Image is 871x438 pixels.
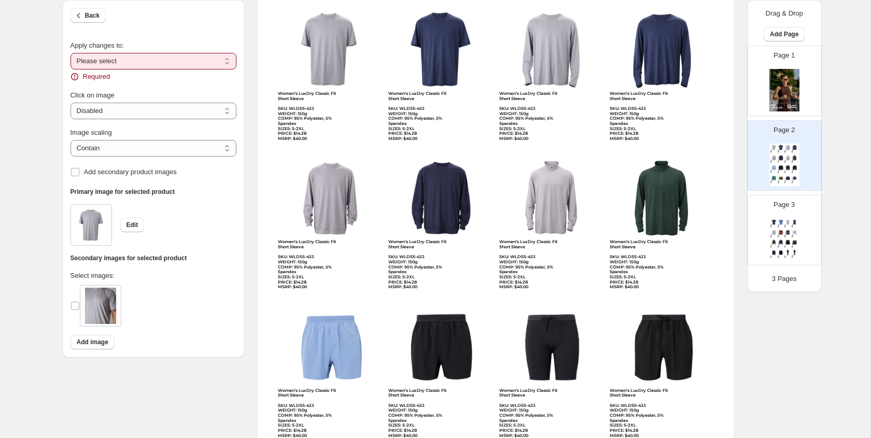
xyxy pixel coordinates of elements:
div: Women’s LuxDry Classic Fit Short Sleeve SKU: WLDSS-433 WEIGHT: 150g COMP: 95% Polyester, 5% Spand... [778,181,781,183]
img: cover page [769,69,799,111]
img: primaryImage [499,156,603,240]
img: primaryImage [778,230,784,235]
div: Women’s LuxDry Classic Fit Short Sleeve SKU: WLDSS-433 WEIGHT: 150g COMP: 95% Polyester, 5% Spand... [770,235,774,238]
div: Women’s LuxDry Classic Fit Short Sleeve SKU: WLDSS-433 WEIGHT: 150g COMP: 95% Polyester, 5% Spand... [610,91,670,142]
div: Women’s LuxDry Classic Fit Short Sleeve SKU: WLDSS-433 WEIGHT: 150g COMP: 95% Polyester, 5% Spand... [792,245,795,248]
img: primaryImage [388,304,492,388]
img: primaryImage [770,165,777,171]
img: primaryImage [792,145,798,150]
img: primaryImage [770,239,777,245]
div: Women’s LuxDry Classic Fit Short Sleeve SKU: WLDSS-433 WEIGHT: 150g COMP: 95% Polyester, 5% Spand... [778,150,781,153]
div: Women’s LuxDry Classic Fit Short Sleeve SKU: WLDSS-433 WEIGHT: 150g COMP: 95% Polyester, 5% Spand... [784,225,788,228]
img: primaryImage [388,156,492,240]
div: Women’s LuxDry Classic Fit Short Sleeve SKU: WLDSS-433 WEIGHT: 150g COMP: 95% Polyester, 5% Spand... [778,225,781,228]
span: Edit [127,221,138,229]
div: Women’s LuxDry Classic Fit Short Sleeve SKU: WLDSS-433 WEIGHT: 150g COMP: 95% Polyester, 5% Spand... [770,161,774,163]
h6: Primary image for selected product [71,188,236,196]
div: Women’s LuxDry Classic Fit Short Sleeve SKU: WLDSS-433 WEIGHT: 150g COMP: 95% Polyester, 5% Spand... [278,91,338,142]
div: Women’s LuxDry Classic Fit Short Sleeve SKU: WLDSS-433 WEIGHT: 150g COMP: 95% Polyester, 5% Spand... [770,225,774,228]
div: Women’s LuxDry Classic Fit Short Sleeve SKU: WLDSS-433 WEIGHT: 150g COMP: 95% Polyester, 5% Spand... [784,256,788,258]
img: primaryImage [778,250,784,256]
div: Women’s LuxDry Classic Fit Short Sleeve SKU: WLDSS-433 WEIGHT: 150g COMP: 95% Polyester, 5% Spand... [610,239,670,290]
img: primaryImage [610,7,713,91]
div: Women’s LuxDry Classic Fit Short Sleeve SKU: WLDSS-433 WEIGHT: 150g COMP: 95% Polyester, 5% Spand... [499,239,559,290]
div: Women’s LuxDry Classic Fit Short Sleeve SKU: WLDSS-433 WEIGHT: 150g COMP: 95% Polyester, 5% Spand... [770,245,774,248]
div: Women’s LuxDry Classic Fit Short Sleeve SKU: WLDSS-433 WEIGHT: 150g COMP: 95% Polyester, 5% Spand... [388,239,448,290]
div: Women’s LuxDry Classic Fit Short Sleeve SKU: WLDSS-433 WEIGHT: 150g COMP: 95% Polyester, 5% Spand... [770,181,774,183]
div: Women’s LuxDry Classic Fit Short Sleeve SKU: WLDSS-433 WEIGHT: 150g COMP: 95% Polyester, 5% Spand... [778,161,781,163]
div: Women’s LuxDry Classic Fit Short Sleeve SKU: WLDSS-433 WEIGHT: 150g COMP: 95% Polyester, 5% Spand... [784,171,788,173]
img: primaryImage [784,145,791,150]
div: Women’s LuxDry Classic Fit Short Sleeve SKU: WLDSS-433 WEIGHT: 150g COMP: 95% Polyester, 5% Spand... [778,256,781,258]
p: Page 3 [774,200,795,210]
div: Women’s LuxDry Classic Fit Short Sleeve SKU: WLDSS-433 WEIGHT: 150g COMP: 95% Polyester, 5% Spand... [388,91,448,142]
img: primaryImage [388,7,492,91]
img: primaryImage [778,239,784,245]
div: Women’s LuxDry Classic Fit Short Sleeve SKU: WLDSS-433 WEIGHT: 150g COMP: 95% Polyester, 5% Spand... [784,235,788,238]
img: product image [76,207,107,243]
div: Women’s LuxDry Classic Fit Short Sleeve SKU: WLDSS-433 WEIGHT: 150g COMP: 95% Polyester, 5% Spand... [770,150,774,153]
div: Women’s LuxDry Classic Fit Short Sleeve SKU: WLDSS-433 WEIGHT: 150g COMP: 95% Polyester, 5% Spand... [792,256,795,258]
span: Add secondary product images [84,168,177,176]
div: Women’s LuxDry Classic Fit Short Sleeve SKU: WLDSS-433 WEIGHT: 150g COMP: 95% Polyester, 5% Spand... [278,239,338,290]
div: Women’s LuxDry Classic Fit Short Sleeve SKU: WLDSS-433 WEIGHT: 150g COMP: 95% Polyester, 5% Spand... [784,245,788,248]
img: primaryImage [792,219,798,225]
div: Women’s LuxDry Classic Fit Short Sleeve SKU: WLDSS-433 WEIGHT: 150g COMP: 95% Polyester, 5% Spand... [499,91,559,142]
div: Page 3primaryImageWomen’s LuxDry Classic Fit Short Sleeve SKU: WLDSS-433 WEIGHT: 150g COMP: 95% P... [747,195,822,265]
span: Click on image [71,91,115,99]
div: Page 2primaryImageWomen’s LuxDry Classic Fit Short Sleeve SKU: WLDSS-433 WEIGHT: 150g COMP: 95% P... [747,120,822,191]
img: primaryImage [792,250,798,256]
img: primaryImage [778,165,784,171]
img: primaryImage [784,155,791,161]
img: primaryImage [778,175,784,181]
img: primaryImage [278,304,382,388]
div: Women’s LuxDry Classic Fit Short Sleeve SKU: WLDSS-433 WEIGHT: 150g COMP: 95% Polyester, 5% Spand... [770,256,774,258]
div: Women’s LuxDry Classic Fit Short Sleeve SKU: WLDSS-433 WEIGHT: 150g COMP: 95% Polyester, 5% Spand... [784,161,788,163]
img: primaryImage [278,156,382,240]
span: Add Page [770,30,798,38]
button: Back [71,8,106,23]
div: Women’s LuxDry Classic Fit Short Sleeve SKU: WLDSS-433 WEIGHT: 150g COMP: 95% Polyester, 5% Spand... [792,181,795,183]
div: Women’s LuxDry Classic Fit Short Sleeve SKU: WLDSS-433 WEIGHT: 150g COMP: 95% Polyester, 5% Spand... [792,235,795,238]
div: Women’s LuxDry Classic Fit Short Sleeve SKU: WLDSS-433 WEIGHT: 150g COMP: 95% Polyester, 5% Spand... [778,245,781,248]
img: primaryImage [770,219,777,225]
img: primaryImage [770,230,777,235]
h6: Secondary images for selected product [71,254,236,262]
div: Women’s LuxDry Classic Fit Short Sleeve SKU: WLDSS-433 WEIGHT: 150g COMP: 95% Polyester, 5% Spand... [784,181,788,183]
img: primaryImage [778,155,784,161]
p: Page 1 [774,50,795,61]
div: Women’s LuxDry Classic Fit Short Sleeve SKU: WLDSS-433 WEIGHT: 150g COMP: 95% Polyester, 5% Spand... [778,235,781,238]
img: primaryImage [792,175,798,181]
button: Edit [120,218,145,232]
span: Back [85,11,100,20]
img: primaryImage [792,239,798,245]
div: Women’s LuxDry Classic Fit Short Sleeve SKU: WLDSS-433 WEIGHT: 150g COMP: 95% Polyester, 5% Spand... [784,150,788,153]
img: primaryImage [784,250,791,256]
img: primaryImage [770,155,777,161]
span: Required [83,72,110,82]
img: primaryImage [770,175,777,181]
button: Add Page [764,27,805,41]
p: Page 2 [774,125,795,135]
p: Select images: [71,271,236,281]
div: Page 1cover page [747,46,822,116]
img: product image [85,288,116,324]
img: primaryImage [610,156,713,240]
img: primaryImage [499,7,603,91]
img: primaryImage [792,165,798,171]
p: Drag & Drop [766,8,803,19]
img: primaryImage [778,145,784,150]
img: primaryImage [770,250,777,256]
div: Women’s LuxDry Classic Fit Short Sleeve SKU: WLDSS-433 WEIGHT: 150g COMP: 95% Polyester, 5% Spand... [792,225,795,228]
img: primaryImage [278,7,382,91]
img: primaryImage [499,304,603,388]
img: primaryImage [784,239,791,245]
img: primaryImage [778,219,784,225]
span: Apply changes to: [71,41,124,49]
span: Image scaling [71,129,112,136]
img: primaryImage [770,145,777,150]
img: primaryImage [792,230,798,235]
button: Add image [71,335,115,349]
p: 3 Pages [772,274,797,284]
img: primaryImage [792,155,798,161]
